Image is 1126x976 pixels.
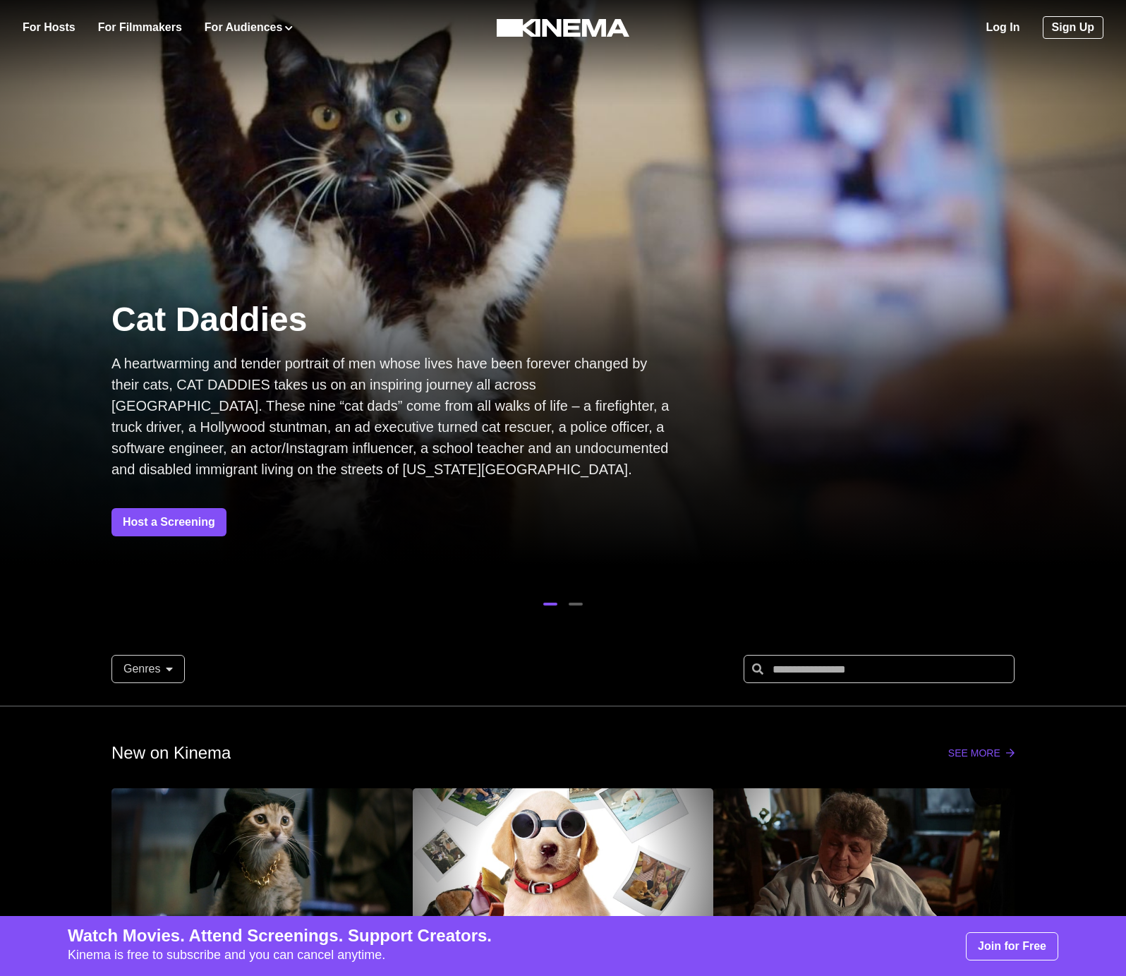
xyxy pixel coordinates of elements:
p: New on Kinema [111,740,231,766]
p: Watch Movies. Attend Screenings. Support Creators. [68,927,492,944]
a: Sign Up [1043,16,1103,39]
a: Join for Free [966,932,1058,960]
a: Log In [986,19,1020,36]
p: Cat Daddies [111,298,676,342]
a: For Hosts [23,19,75,36]
button: For Audiences [205,19,293,36]
a: Host a Screening [111,508,226,536]
a: See more [948,747,1015,759]
button: Genres [111,655,185,683]
a: For Filmmakers [98,19,182,36]
p: A heartwarming and tender portrait of men whose lives have been forever changed by their cats, CA... [111,353,676,480]
p: Kinema is free to subscribe and you can cancel anytime. [68,946,492,965]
